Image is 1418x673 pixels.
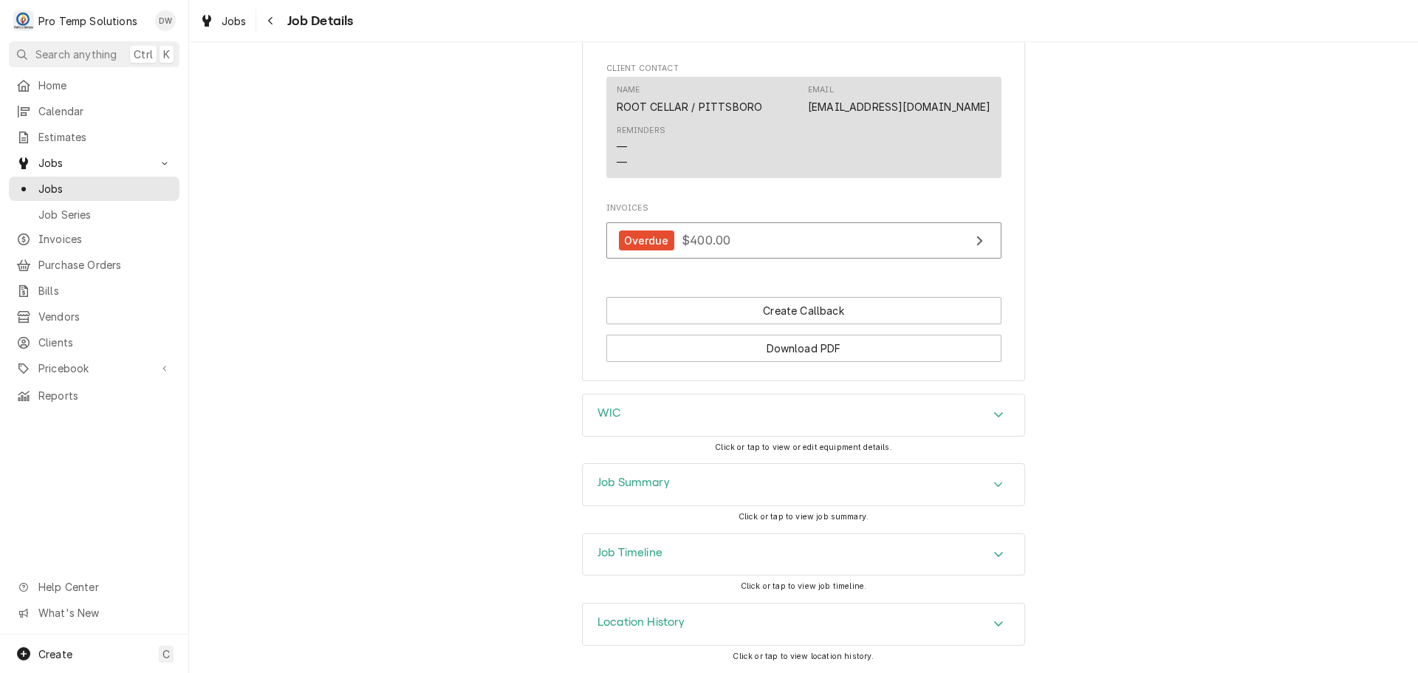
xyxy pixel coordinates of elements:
a: Bills [9,279,179,303]
div: Accordion Header [583,604,1024,645]
a: Purchase Orders [9,253,179,277]
span: Purchase Orders [38,257,172,273]
span: Bills [38,283,172,298]
a: Reports [9,383,179,408]
div: P [13,10,34,31]
div: Pro Temp Solutions's Avatar [13,10,34,31]
span: Job Series [38,207,172,222]
a: View Invoice [606,222,1001,259]
span: Vendors [38,309,172,324]
a: Job Series [9,202,179,227]
div: Job Summary [582,463,1025,506]
span: Click or tap to view job timeline. [741,581,866,591]
span: What's New [38,605,171,621]
span: Reports [38,388,172,403]
span: Jobs [222,13,247,29]
a: [EMAIL_ADDRESS][DOMAIN_NAME] [808,100,990,113]
button: Accordion Details Expand Trigger [583,464,1024,505]
div: Accordion Header [583,394,1024,436]
a: Go to What's New [9,601,179,625]
a: Go to Pricebook [9,356,179,380]
h3: Location History [597,615,685,629]
h3: WIC [597,406,620,420]
a: Vendors [9,304,179,329]
span: K [163,47,170,62]
span: Home [38,78,172,93]
a: Go to Jobs [9,151,179,175]
div: DW [155,10,176,31]
div: Name [617,84,640,96]
span: Create [38,648,72,660]
div: — [617,139,627,154]
div: Reminders [617,125,665,170]
a: Jobs [9,177,179,201]
div: — [617,154,627,170]
span: Job Details [283,11,354,31]
span: $400.00 [682,233,730,247]
h3: Job Summary [597,476,670,490]
a: Estimates [9,125,179,149]
span: Calendar [38,103,172,119]
button: Download PDF [606,335,1001,362]
a: Invoices [9,227,179,251]
span: Search anything [35,47,117,62]
div: Dana Williams's Avatar [155,10,176,31]
button: Search anythingCtrlK [9,41,179,67]
a: Calendar [9,99,179,123]
div: Client Contact [606,63,1001,185]
button: Create Callback [606,297,1001,324]
span: Invoices [38,231,172,247]
div: WIC [582,394,1025,437]
span: Client Contact [606,63,1001,75]
div: Accordion Header [583,534,1024,575]
div: Pro Temp Solutions [38,13,137,29]
span: Ctrl [134,47,153,62]
div: Location History [582,603,1025,646]
a: Go to Help Center [9,575,179,599]
div: Overdue [619,230,674,250]
div: Contact [606,77,1001,178]
div: Button Group Row [606,324,1001,362]
button: Accordion Details Expand Trigger [583,394,1024,436]
a: Clients [9,330,179,355]
span: Jobs [38,181,172,197]
button: Accordion Details Expand Trigger [583,604,1024,645]
button: Accordion Details Expand Trigger [583,534,1024,575]
div: Accordion Header [583,464,1024,505]
span: Click or tap to view or edit equipment details. [715,443,892,452]
span: Click or tap to view location history. [733,652,874,661]
div: Button Group Row [606,297,1001,324]
a: Jobs [193,9,253,33]
div: Client Contact List [606,77,1001,185]
div: Button Group [606,297,1001,362]
span: Jobs [38,155,150,171]
button: Navigate back [259,9,283,33]
a: Home [9,73,179,98]
div: Email [808,84,990,114]
div: Reminders [617,125,665,137]
span: Clients [38,335,172,350]
span: Pricebook [38,361,150,376]
div: Name [617,84,763,114]
div: Job Timeline [582,533,1025,576]
h3: Job Timeline [597,546,662,560]
div: Invoices [606,202,1001,266]
span: C [162,646,170,662]
span: Help Center [38,579,171,595]
div: Email [808,84,834,96]
div: ROOT CELLAR / PITTSBORO [617,99,763,115]
span: Click or tap to view job summary. [739,512,869,522]
span: Invoices [606,202,1001,214]
span: Estimates [38,129,172,145]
